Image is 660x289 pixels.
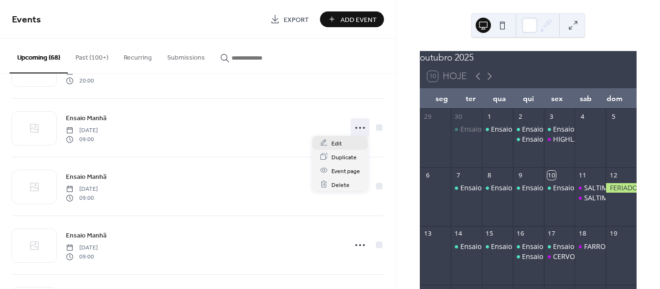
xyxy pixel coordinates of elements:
div: Ensaio Manhã [491,183,537,193]
span: [DATE] [66,185,98,194]
div: FARROUPILHA [575,242,606,251]
span: Ensaio Manhã [66,172,106,182]
div: 6 [423,171,432,179]
div: 29 [423,112,432,121]
div: 12 [609,171,617,179]
div: Ensaio Tarde [522,134,564,144]
div: 9 [516,171,525,179]
div: SALTIMBANCOS [575,183,606,193]
div: 7 [454,171,463,179]
div: Ensaio Manhã [491,242,537,251]
div: Ensaio Tarde [522,252,564,261]
div: sab [571,88,600,109]
div: outubro 2025 [420,51,637,65]
span: Add Event [341,15,377,25]
span: Ensaio Manhã [66,231,106,241]
div: Ensaio Manhã [544,242,575,251]
div: Ensaio Manhã [553,124,599,134]
div: Ensaio Manhã [482,124,513,134]
div: Ensaio Manhã [482,242,513,251]
div: Ensaio Manhã [451,124,482,134]
div: SALTIMBANCOS [584,193,635,203]
div: Ensaio Manhã [460,242,506,251]
div: qui [514,88,543,109]
a: Export [263,11,316,27]
div: 13 [423,229,432,238]
div: 11 [578,171,587,179]
div: Ensaio Manhã [460,124,506,134]
div: 2 [516,112,525,121]
div: Ensaio Manhã [544,124,575,134]
div: sex [543,88,571,109]
div: 1 [485,112,494,121]
span: 09:00 [66,135,98,144]
div: qua [485,88,514,109]
div: 15 [485,229,494,238]
div: Ensaio Manhã [451,242,482,251]
a: Ensaio Manhã [66,113,106,124]
span: [DATE] [66,126,98,135]
div: Ensaio Manhã [451,183,482,193]
div: Ensaio Manhã [522,242,568,251]
div: Ensaio Manhã [491,124,537,134]
div: Ensaio Manhã [513,242,544,251]
div: Ensaio Manhã [482,183,513,193]
div: Ensaio Noite [522,183,563,193]
button: Submissions [160,39,213,72]
div: Ensaio Tarde [513,252,544,261]
span: Export [284,15,309,25]
div: 10 [547,171,556,179]
button: Recurring [116,39,160,72]
span: [DATE] [66,244,98,252]
div: dom [600,88,629,109]
span: Edit [331,138,342,148]
div: 19 [609,229,617,238]
div: 3 [547,112,556,121]
div: HIGHLANDS & BAGPIPES [544,134,575,144]
div: 8 [485,171,494,179]
button: Upcoming (68) [10,39,68,73]
div: HIGHLANDS & BAGPIPES [553,134,632,144]
div: ter [456,88,485,109]
div: Ensaio Noite [513,183,544,193]
div: SALTIMBANCOS [575,193,606,203]
div: Ensaio Noite [544,183,575,193]
span: Duplicate [331,152,357,162]
div: 14 [454,229,463,238]
span: 09:00 [66,194,98,202]
div: 5 [609,112,617,121]
span: 09:00 [66,252,98,261]
span: 20:00 [66,76,98,85]
div: 18 [578,229,587,238]
div: Ensaio Tarde [513,134,544,144]
div: Ensaio Noite [553,183,594,193]
div: 17 [547,229,556,238]
a: Ensaio Manhã [66,230,106,241]
div: Ensaio Manhã [522,124,568,134]
span: Ensaio Manhã [66,114,106,124]
a: Ensaio Manhã [66,171,106,182]
div: Ensaio Manhã [513,124,544,134]
span: Delete [331,180,350,190]
div: CERVO, KOUSSEVITZKY, RESPIGHI e ROSSINI [544,252,575,261]
div: SALTIMBANCOS [584,183,635,193]
div: Ensaio Manhã [460,183,506,193]
div: 16 [516,229,525,238]
span: Events [12,10,41,29]
div: seg [427,88,456,109]
div: FARROUPILHA [584,242,630,251]
button: Past (100+) [68,39,116,72]
div: FERIADO N. SRA. APARECIDA [606,183,637,193]
span: Event page [331,166,360,176]
button: Add Event [320,11,384,27]
div: Ensaio Manhã [553,242,599,251]
div: 4 [578,112,587,121]
div: 30 [454,112,463,121]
